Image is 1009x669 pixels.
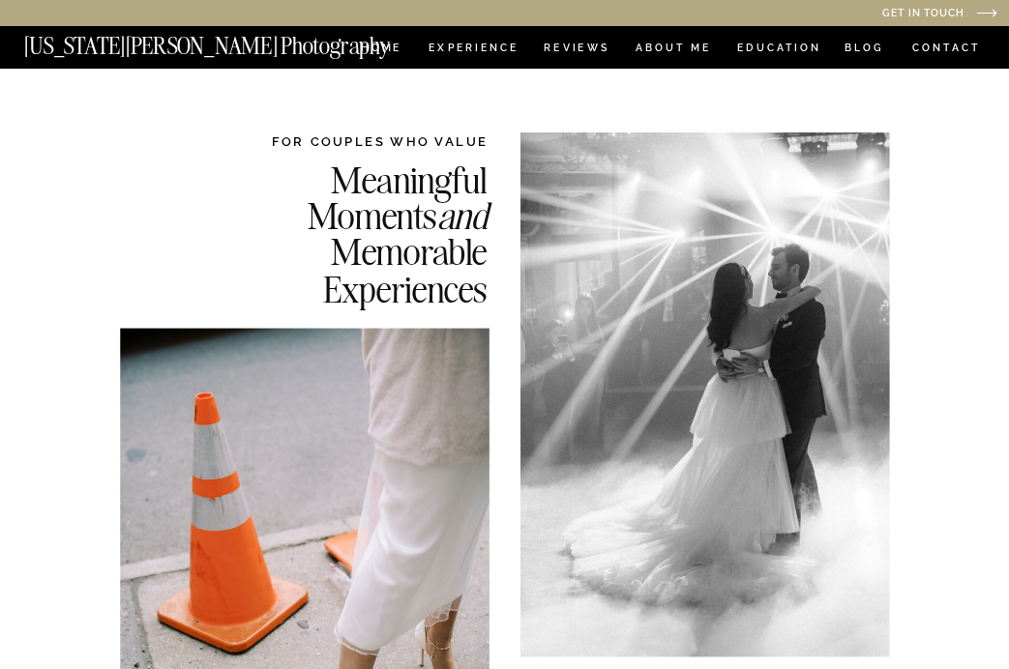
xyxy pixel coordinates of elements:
[735,43,823,57] a: EDUCATION
[429,43,517,57] a: Experience
[711,8,964,20] a: Get in Touch
[24,35,446,49] a: [US_STATE][PERSON_NAME] Photography
[222,132,488,150] h2: FOR COUPLES WHO VALUE
[911,39,981,57] a: CONTACT
[222,161,488,305] h2: Meaningful Moments Memorable Experiences
[635,43,711,57] a: ABOUT ME
[544,43,607,57] a: REVIEWS
[437,192,488,239] i: and
[845,43,885,57] a: BLOG
[357,43,405,57] a: HOME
